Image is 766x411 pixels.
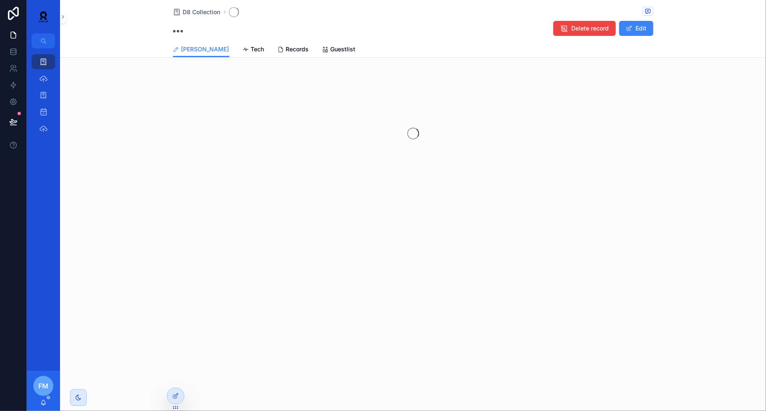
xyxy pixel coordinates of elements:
a: Guestlist [322,42,356,58]
span: FM [38,381,48,391]
div: scrollable content [27,48,60,147]
button: Edit [619,21,653,36]
span: Records [286,45,309,53]
a: Records [278,42,309,58]
span: Tech [251,45,264,53]
span: Delete record [572,24,609,33]
a: D8 Collection [173,8,221,16]
span: Guestlist [331,45,356,53]
button: Delete record [553,21,616,36]
span: D8 Collection [183,8,221,16]
img: App logo [33,10,53,23]
a: Tech [243,42,264,58]
a: [PERSON_NAME] [173,42,229,58]
span: [PERSON_NAME] [181,45,229,53]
